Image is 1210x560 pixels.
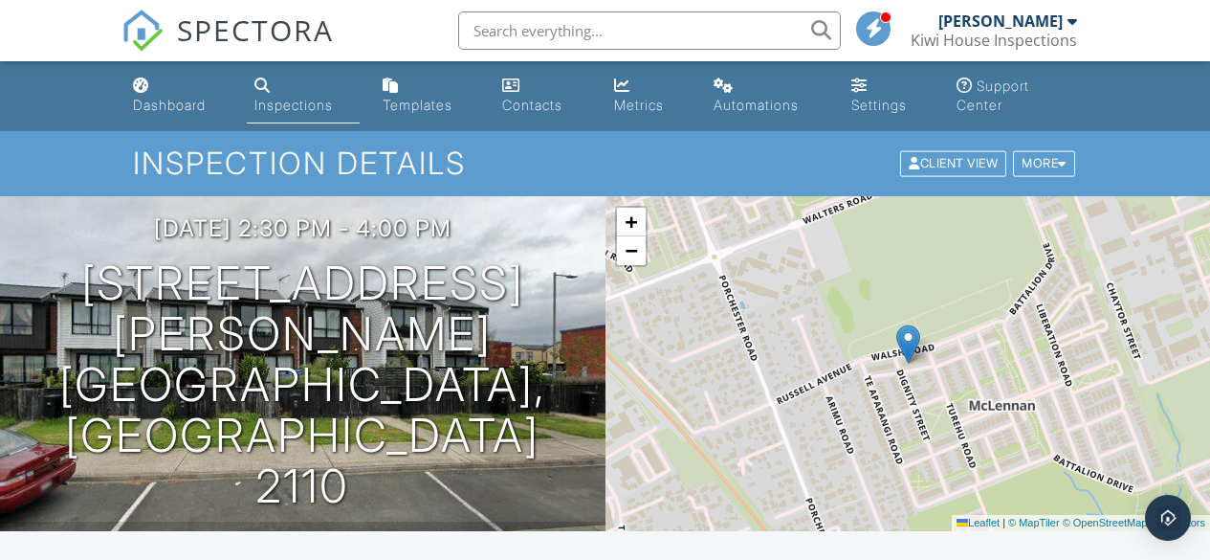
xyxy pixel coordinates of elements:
[851,97,907,113] div: Settings
[1008,517,1060,528] a: © MapTiler
[154,215,451,241] h3: [DATE] 2:30 pm - 4:00 pm
[844,69,934,123] a: Settings
[896,325,920,364] img: Marker
[254,97,333,113] div: Inspections
[1063,517,1205,528] a: © OpenStreetMap contributors
[375,69,479,123] a: Templates
[606,69,691,123] a: Metrics
[714,97,799,113] div: Automations
[625,210,637,234] span: +
[247,69,360,123] a: Inspections
[502,97,562,113] div: Contacts
[706,69,829,123] a: Automations (Basic)
[617,236,646,265] a: Zoom out
[957,78,1029,113] div: Support Center
[911,31,1077,50] div: Kiwi House Inspections
[121,26,334,66] a: SPECTORA
[133,146,1076,180] h1: Inspection Details
[949,69,1085,123] a: Support Center
[1013,151,1075,177] div: More
[957,517,1000,528] a: Leaflet
[614,97,664,113] div: Metrics
[617,208,646,236] a: Zoom in
[121,10,164,52] img: The Best Home Inspection Software - Spectora
[177,10,334,50] span: SPECTORA
[938,11,1063,31] div: [PERSON_NAME]
[125,69,232,123] a: Dashboard
[495,69,591,123] a: Contacts
[458,11,841,50] input: Search everything...
[1145,495,1191,541] div: Open Intercom Messenger
[898,155,1011,169] a: Client View
[625,238,637,262] span: −
[31,258,575,511] h1: [STREET_ADDRESS][PERSON_NAME] [GEOGRAPHIC_DATA], [GEOGRAPHIC_DATA] 2110
[900,151,1006,177] div: Client View
[1002,517,1005,528] span: |
[383,97,452,113] div: Templates
[133,97,206,113] div: Dashboard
